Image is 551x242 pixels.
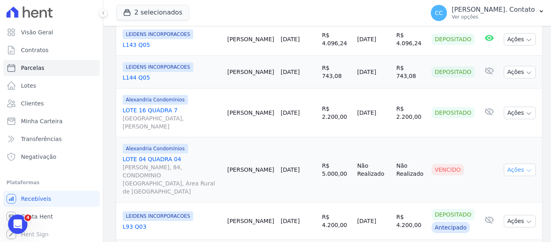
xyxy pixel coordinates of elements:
div: Plataformas [6,178,96,187]
span: [GEOGRAPHIC_DATA], [PERSON_NAME] [123,114,221,130]
td: [PERSON_NAME] [224,202,277,240]
div: Depositado [432,34,475,45]
td: [PERSON_NAME] [224,88,277,137]
span: LEIDENS INCORPORACOES [123,211,193,221]
td: [DATE] [354,56,393,88]
a: [DATE] [281,218,300,224]
button: Ações [504,215,536,227]
td: R$ 2.200,00 [393,88,428,137]
td: R$ 743,08 [319,56,354,88]
button: Ações [504,164,536,176]
a: Transferências [3,131,100,147]
a: Visão Geral [3,24,100,40]
a: Clientes [3,95,100,112]
td: Não Realizado [354,137,393,202]
td: R$ 4.096,24 [393,23,428,56]
div: Antecipado [432,222,470,233]
td: R$ 5.000,00 [319,137,354,202]
a: LOTE 16 QUADRA 7[GEOGRAPHIC_DATA], [PERSON_NAME] [123,106,221,130]
a: Lotes [3,78,100,94]
td: [DATE] [354,23,393,56]
div: Vencido [432,164,464,175]
span: Conta Hent [21,213,53,221]
td: R$ 4.200,00 [393,202,428,240]
a: Contratos [3,42,100,58]
span: Contratos [21,46,48,54]
span: CC [435,10,443,16]
span: [PERSON_NAME], 84, CONDOMINIO [GEOGRAPHIC_DATA], Área Rural de [GEOGRAPHIC_DATA] [123,163,221,196]
button: Ações [504,66,536,78]
td: [PERSON_NAME] [224,56,277,88]
a: L93 Q03 [123,223,221,231]
td: [PERSON_NAME] [224,137,277,202]
a: Conta Hent [3,208,100,225]
span: LEIDENS INCORPORACOES [123,62,193,72]
span: 4 [25,215,31,221]
div: Depositado [432,66,475,78]
span: Minha Carteira [21,117,63,125]
a: Minha Carteira [3,113,100,129]
span: Recebíveis [21,195,51,203]
td: Não Realizado [393,137,428,202]
td: R$ 4.096,24 [319,23,354,56]
span: Lotes [21,82,36,90]
span: Clientes [21,99,44,107]
a: Parcelas [3,60,100,76]
iframe: Intercom live chat [8,215,27,234]
a: [DATE] [281,36,300,42]
button: Ações [504,107,536,119]
a: Negativação [3,149,100,165]
span: Negativação [21,153,56,161]
a: [DATE] [281,109,300,116]
span: Alexandria Condomínios [123,144,188,154]
span: Alexandria Condomínios [123,95,188,105]
a: [DATE] [281,166,300,173]
td: [DATE] [354,88,393,137]
span: Visão Geral [21,28,53,36]
p: Ver opções [452,14,535,20]
td: [DATE] [354,202,393,240]
span: Transferências [21,135,62,143]
td: R$ 2.200,00 [319,88,354,137]
td: R$ 4.200,00 [319,202,354,240]
p: [PERSON_NAME]. Contato [452,6,535,14]
button: CC [PERSON_NAME]. Contato Ver opções [424,2,551,24]
td: R$ 743,08 [393,56,428,88]
div: Depositado [432,107,475,118]
button: Ações [504,33,536,46]
span: Parcelas [21,64,44,72]
a: L144 Q05 [123,74,221,82]
span: LEIDENS INCORPORACOES [123,29,193,39]
div: Depositado [432,209,475,220]
a: Recebíveis [3,191,100,207]
a: L143 Q05 [123,41,221,49]
td: [PERSON_NAME] [224,23,277,56]
a: [DATE] [281,69,300,75]
a: LOTE 04 QUADRA 04[PERSON_NAME], 84, CONDOMINIO [GEOGRAPHIC_DATA], Área Rural de [GEOGRAPHIC_DATA] [123,155,221,196]
button: 2 selecionados [116,5,189,20]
